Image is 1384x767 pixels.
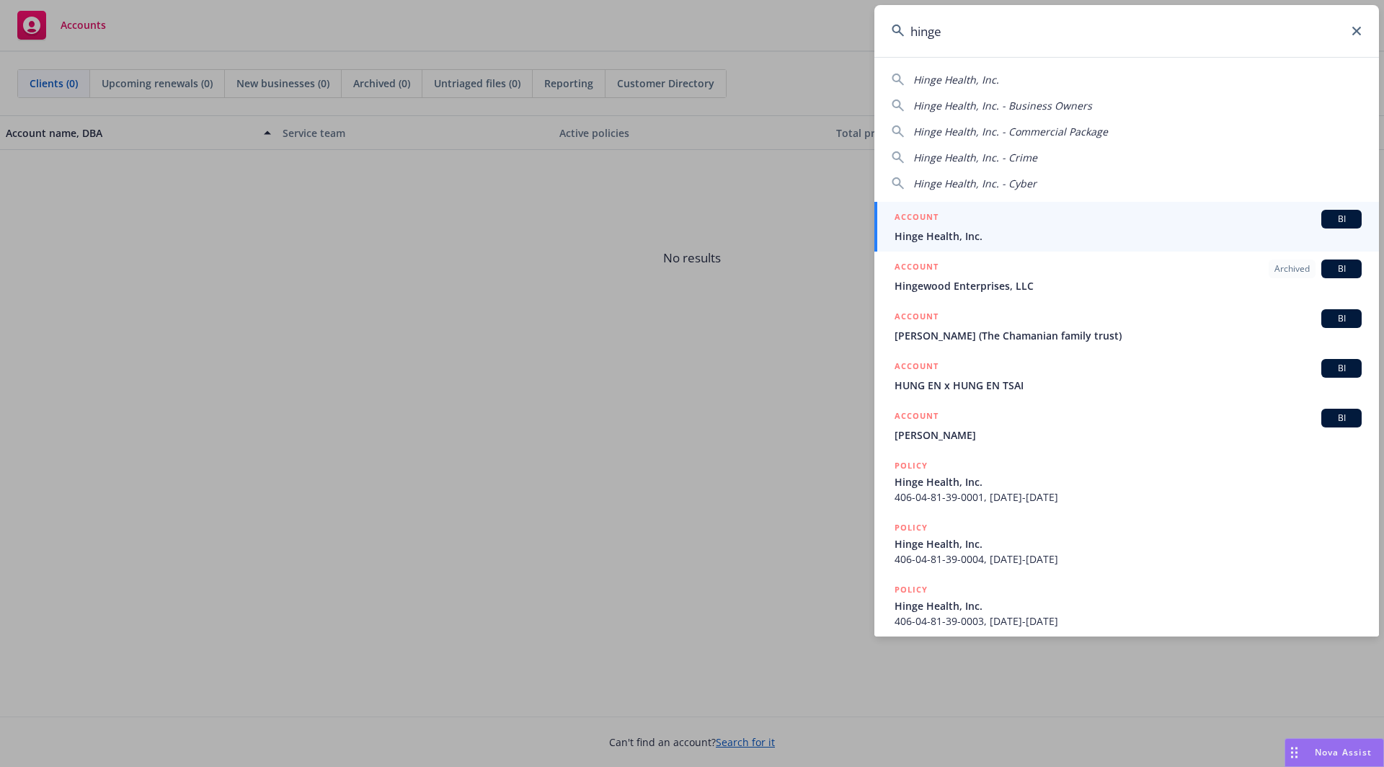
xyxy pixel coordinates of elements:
span: 406-04-81-39-0001, [DATE]-[DATE] [895,489,1362,505]
a: POLICYHinge Health, Inc.406-04-81-39-0001, [DATE]-[DATE] [874,451,1379,513]
h5: POLICY [895,520,928,535]
span: Hinge Health, Inc. [913,73,999,87]
h5: ACCOUNT [895,409,939,426]
span: [PERSON_NAME] [895,427,1362,443]
span: Hinge Health, Inc. [895,229,1362,244]
div: Drag to move [1285,739,1303,766]
span: HUNG EN x HUNG EN TSAI [895,378,1362,393]
span: Hinge Health, Inc. - Crime [913,151,1037,164]
span: BI [1327,213,1356,226]
a: POLICYHinge Health, Inc.406-04-81-39-0003, [DATE]-[DATE] [874,575,1379,637]
span: Hinge Health, Inc. - Cyber [913,177,1037,190]
span: BI [1327,312,1356,325]
a: POLICYHinge Health, Inc.406-04-81-39-0004, [DATE]-[DATE] [874,513,1379,575]
span: Nova Assist [1315,746,1372,758]
h5: POLICY [895,458,928,473]
span: BI [1327,362,1356,375]
h5: ACCOUNT [895,260,939,277]
span: BI [1327,412,1356,425]
a: ACCOUNTBIHinge Health, Inc. [874,202,1379,252]
a: ACCOUNTBI[PERSON_NAME] (The Chamanian family trust) [874,301,1379,351]
span: Hingewood Enterprises, LLC [895,278,1362,293]
span: Hinge Health, Inc. - Business Owners [913,99,1092,112]
span: Hinge Health, Inc. [895,598,1362,613]
input: Search... [874,5,1379,57]
h5: POLICY [895,582,928,597]
span: Hinge Health, Inc. [895,536,1362,551]
span: Hinge Health, Inc. [895,474,1362,489]
span: BI [1327,262,1356,275]
span: Archived [1274,262,1310,275]
span: 406-04-81-39-0004, [DATE]-[DATE] [895,551,1362,567]
h5: ACCOUNT [895,359,939,376]
a: ACCOUNTArchivedBIHingewood Enterprises, LLC [874,252,1379,301]
a: ACCOUNTBI[PERSON_NAME] [874,401,1379,451]
h5: ACCOUNT [895,309,939,327]
a: ACCOUNTBIHUNG EN x HUNG EN TSAI [874,351,1379,401]
h5: ACCOUNT [895,210,939,227]
span: [PERSON_NAME] (The Chamanian family trust) [895,328,1362,343]
span: 406-04-81-39-0003, [DATE]-[DATE] [895,613,1362,629]
button: Nova Assist [1285,738,1384,767]
span: Hinge Health, Inc. - Commercial Package [913,125,1108,138]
